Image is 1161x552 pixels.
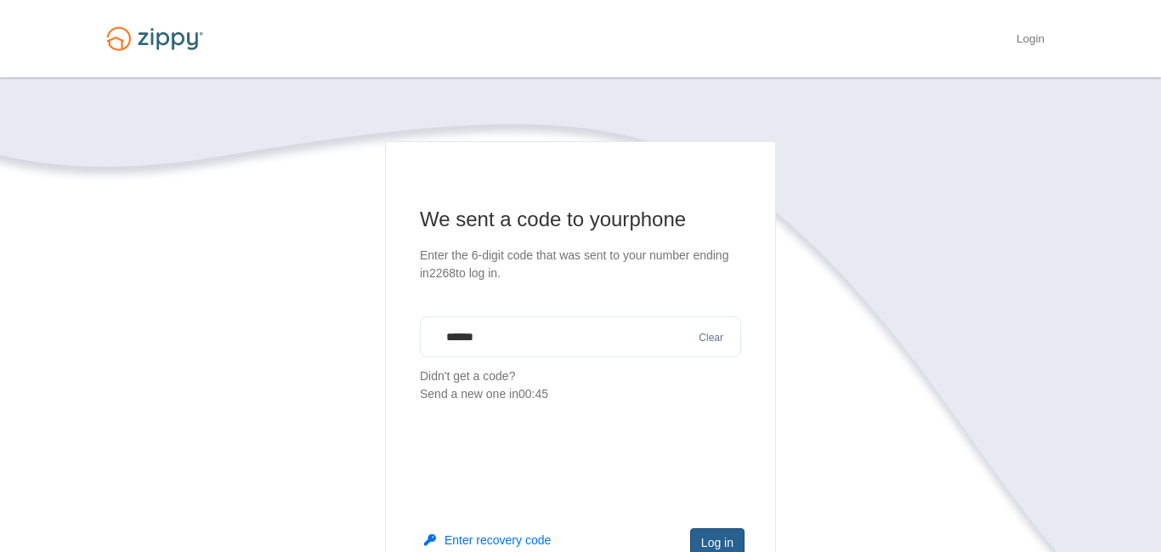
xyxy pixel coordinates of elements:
[420,247,741,282] p: Enter the 6-digit code that was sent to your number ending in 2268 to log in.
[420,206,741,233] h1: We sent a code to your phone
[1017,32,1045,49] a: Login
[694,330,728,346] button: Clear
[424,532,551,549] button: Enter recovery code
[96,19,213,59] img: Logo
[420,367,741,403] p: Didn't get a code?
[420,385,741,403] div: Send a new one in 00:45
